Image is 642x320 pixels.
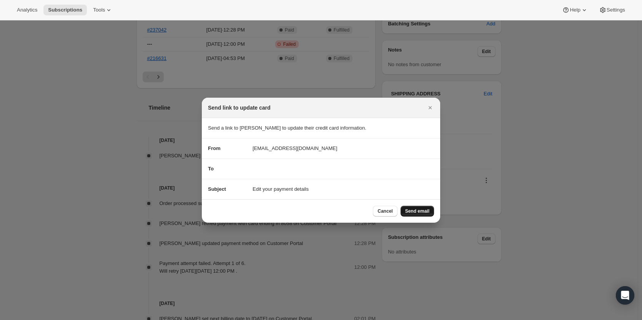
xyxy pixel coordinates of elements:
[93,7,105,13] span: Tools
[401,206,434,217] button: Send email
[616,286,634,305] div: Open Intercom Messenger
[253,145,337,152] span: [EMAIL_ADDRESS][DOMAIN_NAME]
[48,7,82,13] span: Subscriptions
[208,104,271,112] h2: Send link to update card
[208,166,214,172] span: To
[557,5,592,15] button: Help
[43,5,87,15] button: Subscriptions
[208,124,434,132] p: Send a link to [PERSON_NAME] to update their credit card information.
[12,5,42,15] button: Analytics
[425,102,436,113] button: Close
[208,145,221,151] span: From
[607,7,625,13] span: Settings
[570,7,580,13] span: Help
[594,5,630,15] button: Settings
[17,7,37,13] span: Analytics
[405,208,429,214] span: Send email
[88,5,117,15] button: Tools
[373,206,397,217] button: Cancel
[378,208,393,214] span: Cancel
[253,185,309,193] span: Edit your payment details
[208,186,226,192] span: Subject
